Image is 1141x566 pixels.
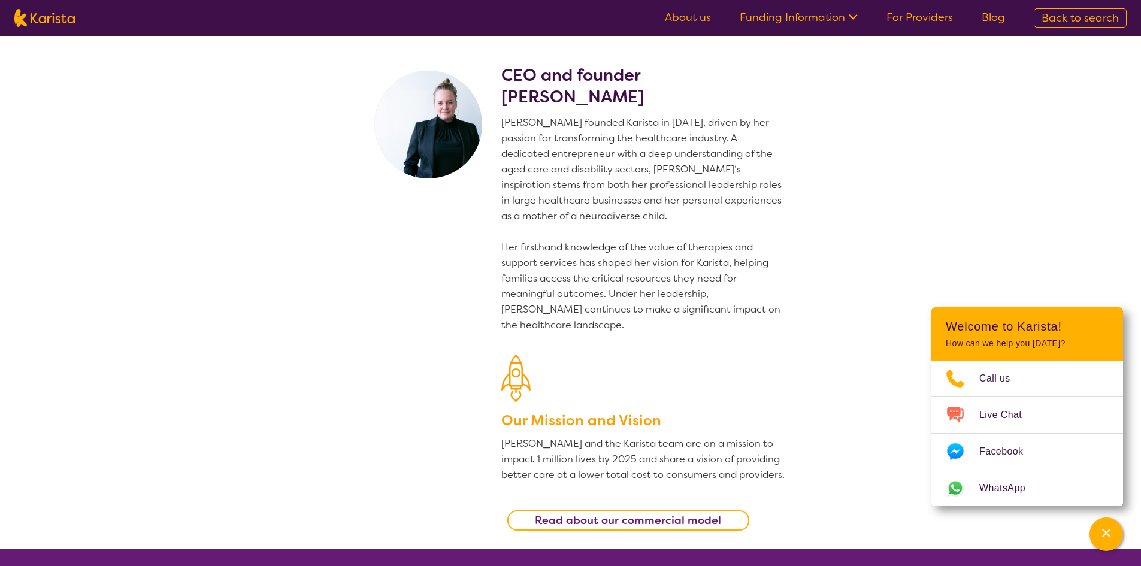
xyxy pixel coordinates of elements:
[501,65,786,108] h2: CEO and founder [PERSON_NAME]
[931,361,1123,506] ul: Choose channel
[931,307,1123,506] div: Channel Menu
[931,470,1123,506] a: Web link opens in a new tab.
[535,513,721,528] b: Read about our commercial model
[979,443,1037,461] span: Facebook
[979,370,1025,388] span: Call us
[1034,8,1127,28] a: Back to search
[946,338,1109,349] p: How can we help you [DATE]?
[501,436,786,483] p: [PERSON_NAME] and the Karista team are on a mission to impact 1 million lives by 2025 and share a...
[982,10,1005,25] a: Blog
[1089,517,1123,551] button: Channel Menu
[886,10,953,25] a: For Providers
[946,319,1109,334] h2: Welcome to Karista!
[501,410,786,431] h3: Our Mission and Vision
[1042,11,1119,25] span: Back to search
[14,9,75,27] img: Karista logo
[665,10,711,25] a: About us
[979,479,1040,497] span: WhatsApp
[979,406,1036,424] span: Live Chat
[501,355,531,402] img: Our Mission
[501,115,786,333] p: [PERSON_NAME] founded Karista in [DATE], driven by her passion for transforming the healthcare in...
[740,10,858,25] a: Funding Information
